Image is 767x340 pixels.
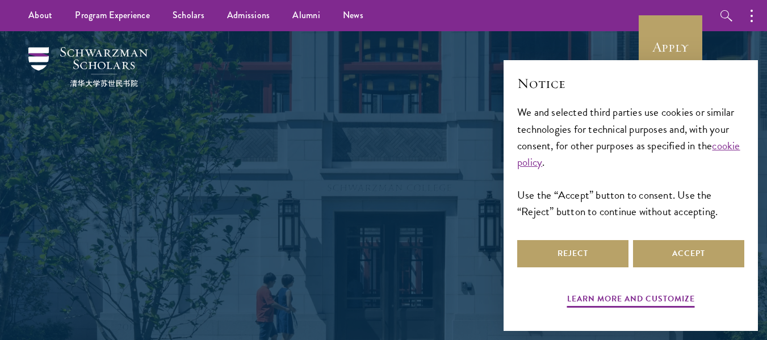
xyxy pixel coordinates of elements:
[28,47,148,87] img: Schwarzman Scholars
[567,292,695,309] button: Learn more and customize
[517,74,744,93] h2: Notice
[517,240,628,267] button: Reject
[639,15,702,79] a: Apply
[517,104,744,219] div: We and selected third parties use cookies or similar technologies for technical purposes and, wit...
[517,137,740,170] a: cookie policy
[633,240,744,267] button: Accept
